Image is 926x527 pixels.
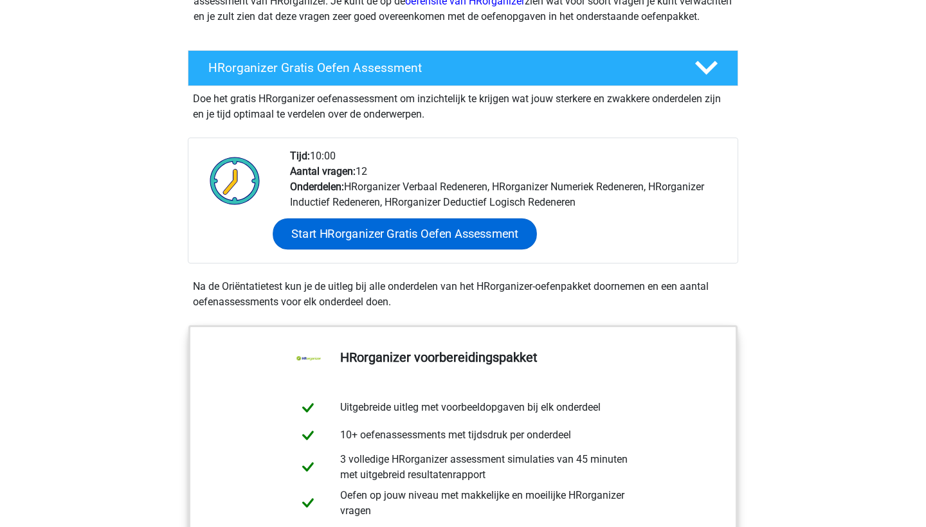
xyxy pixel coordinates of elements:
[208,60,674,75] h4: HRorganizer Gratis Oefen Assessment
[203,148,268,213] img: Klok
[273,219,537,249] a: Start HRorganizer Gratis Oefen Assessment
[183,50,743,86] a: HRorganizer Gratis Oefen Assessment
[188,279,738,310] div: Na de Oriëntatietest kun je de uitleg bij alle onderdelen van het HRorganizer-oefenpakket doornem...
[280,148,737,263] div: 10:00 12 HRorganizer Verbaal Redeneren, HRorganizer Numeriek Redeneren, HRorganizer Inductief Red...
[290,181,344,193] b: Onderdelen:
[290,165,356,177] b: Aantal vragen:
[188,86,738,122] div: Doe het gratis HRorganizer oefenassessment om inzichtelijk te krijgen wat jouw sterkere en zwakke...
[290,150,310,162] b: Tijd:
